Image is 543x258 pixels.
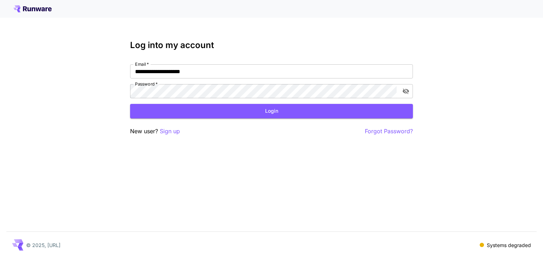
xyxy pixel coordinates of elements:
[399,85,412,98] button: toggle password visibility
[135,61,149,67] label: Email
[130,127,180,136] p: New user?
[160,127,180,136] button: Sign up
[130,104,413,118] button: Login
[487,241,531,249] p: Systems degraded
[130,40,413,50] h3: Log into my account
[365,127,413,136] button: Forgot Password?
[135,81,158,87] label: Password
[26,241,60,249] p: © 2025, [URL]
